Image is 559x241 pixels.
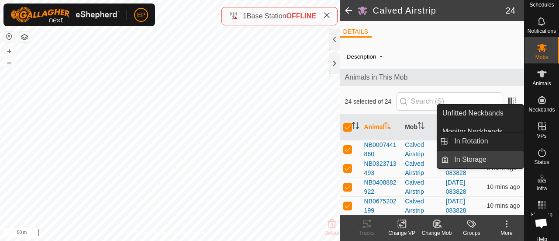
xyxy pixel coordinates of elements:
span: 24 selected of 24 [345,97,397,106]
span: 1 [243,12,247,20]
span: EP [137,10,145,20]
a: [DATE] 083828 [446,179,466,195]
button: + [4,46,14,56]
span: - [376,49,386,63]
span: Animals in This Mob [345,72,519,83]
span: 25 Sept 2025, 6:59 am [487,202,520,209]
a: [DATE] 083828 [446,198,466,214]
img: Gallagher Logo [10,7,120,23]
span: VPs [537,133,546,139]
th: Mob [401,114,442,140]
span: Animals [532,81,551,86]
div: More [489,229,524,237]
div: Change VP [384,229,419,237]
div: Calved Airstrip [405,159,439,178]
span: Status [534,160,549,165]
span: Monitor Neckbands [442,126,503,137]
span: 25 Sept 2025, 6:59 am [487,183,520,190]
li: DETAILS [340,27,372,38]
span: Unfitted Neckbands [442,108,504,119]
span: NB0007441860 [364,140,398,159]
li: In Rotation [437,133,524,150]
span: Neckbands [528,107,555,112]
span: In Rotation [454,136,488,147]
a: Contact Us [178,230,204,238]
p-sorticon: Activate to sort [384,123,391,130]
div: Calved Airstrip [405,178,439,196]
span: In Storage [454,154,487,165]
p-sorticon: Activate to sort [352,123,359,130]
span: Mobs [535,55,548,60]
input: Search (S) [397,92,502,111]
div: Groups [454,229,489,237]
li: In Storage [437,151,524,168]
div: Calved Airstrip [405,197,439,215]
button: Map Layers [19,32,30,42]
div: Tracks [349,229,384,237]
a: [DATE] 083828 [446,160,466,176]
span: 24 [506,4,515,17]
a: In Rotation [449,133,524,150]
label: Description [347,53,376,60]
div: Open chat [529,211,553,235]
div: Change Mob [419,229,454,237]
span: Heatmap [531,212,552,217]
a: In Storage [449,151,524,168]
span: Infra [536,186,547,191]
th: Animal [361,114,402,140]
button: Reset Map [4,31,14,42]
div: Calved Airstrip [405,140,439,159]
a: Privacy Policy [135,230,168,238]
span: Base Station [247,12,286,20]
a: Unfitted Neckbands [437,105,524,122]
span: Schedules [529,2,554,7]
span: Notifications [528,28,556,34]
span: NB0675202199 [364,197,398,215]
a: Monitor Neckbands [437,123,524,140]
p-sorticon: Activate to sort [418,123,424,130]
span: NB0408882922 [364,178,398,196]
span: NB0323713493 [364,159,398,178]
h2: Calved Airstrip [373,5,506,16]
button: – [4,57,14,68]
span: OFFLINE [286,12,316,20]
